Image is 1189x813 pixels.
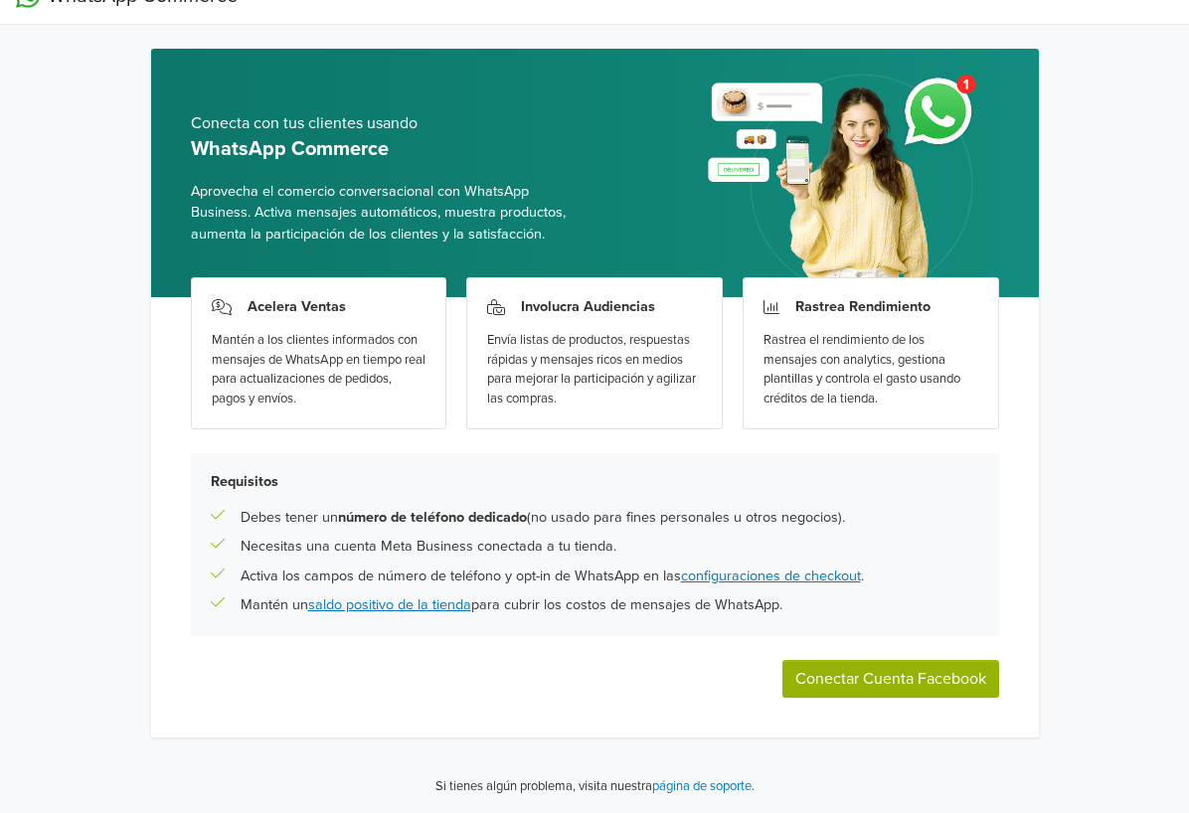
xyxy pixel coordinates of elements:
a: configuraciones de checkout [681,568,861,584]
h3: Rastrea Rendimiento [795,298,931,315]
div: Mantén a los clientes informados con mensajes de WhatsApp en tiempo real para actualizaciones de ... [212,331,426,408]
a: saldo positivo de la tienda [308,596,471,613]
h3: Involucra Audiencias [521,298,655,315]
p: Activa los campos de número de teléfono y opt-in de WhatsApp en las . [241,566,864,587]
p: Debes tener un (no usado para fines personales u otros negocios). [241,507,845,529]
div: Rastrea el rendimiento de los mensajes con analytics, gestiona plantillas y controla el gasto usa... [764,331,978,408]
a: página de soporte [652,778,752,794]
span: Aprovecha el comercio conversacional con WhatsApp Business. Activa mensajes automáticos, muestra ... [191,181,580,245]
div: Envía listas de productos, respuestas rápidas y mensajes ricos en medios para mejorar la particip... [487,331,702,408]
p: Mantén un para cubrir los costos de mensajes de WhatsApp. [241,594,782,616]
p: Necesitas una cuenta Meta Business conectada a tu tienda. [241,536,616,558]
img: whatsapp_setup_banner [691,63,998,297]
p: Si tienes algún problema, visita nuestra . [435,777,755,797]
h5: Conecta con tus clientes usando [191,114,580,133]
b: número de teléfono dedicado [338,509,527,526]
h5: Requisitos [211,473,979,490]
h3: Acelera Ventas [248,298,346,315]
button: Conectar Cuenta Facebook [782,660,999,698]
h5: WhatsApp Commerce [191,137,580,161]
